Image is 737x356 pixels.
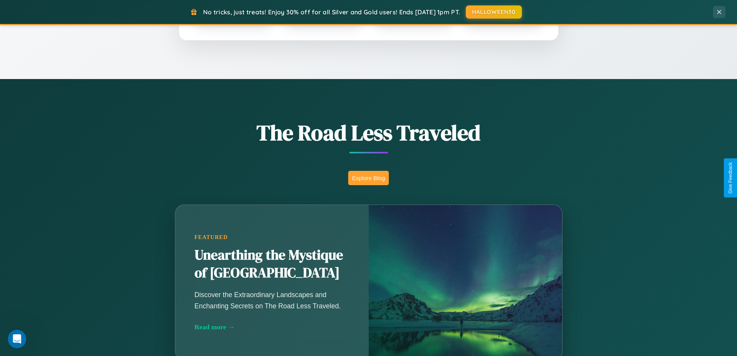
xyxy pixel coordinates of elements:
div: Give Feedback [728,162,733,194]
button: Explore Blog [348,171,389,185]
iframe: Intercom live chat [8,330,26,348]
p: Discover the Extraordinary Landscapes and Enchanting Secrets on The Road Less Traveled. [195,289,349,311]
h2: Unearthing the Mystique of [GEOGRAPHIC_DATA] [195,246,349,282]
div: Featured [195,234,349,241]
span: No tricks, just treats! Enjoy 30% off for all Silver and Gold users! Ends [DATE] 1pm PT. [203,8,460,16]
h1: The Road Less Traveled [137,118,601,148]
button: HALLOWEEN30 [466,5,522,19]
div: Read more → [195,323,349,331]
